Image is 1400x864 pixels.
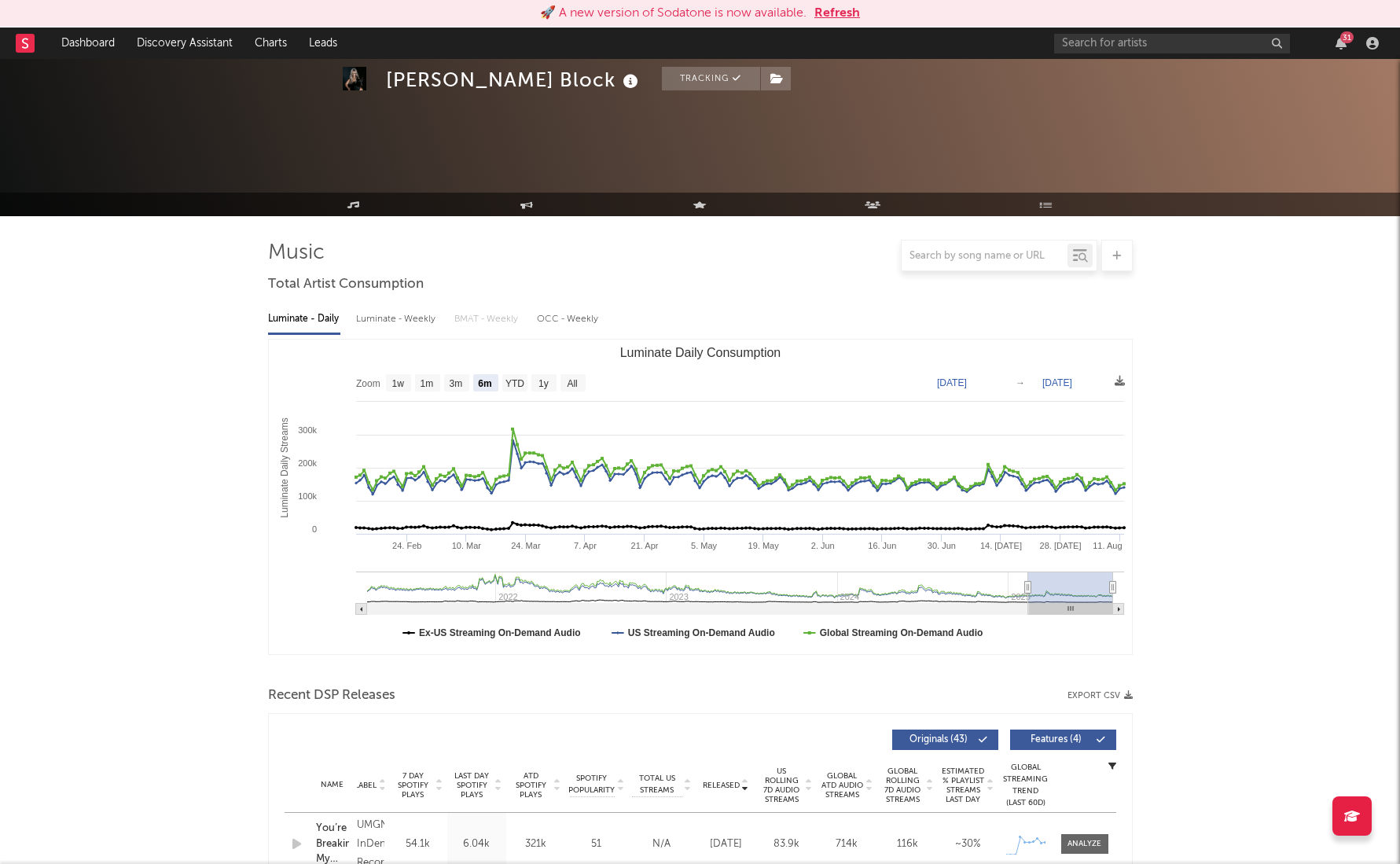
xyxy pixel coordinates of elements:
[298,491,317,501] text: 100k
[278,417,289,517] text: Luminate Daily Streams
[298,458,317,468] text: 200k
[298,28,348,59] a: Leads
[942,836,994,852] div: ~ 30 %
[1054,34,1290,53] input: Search for artists
[356,306,439,333] div: Luminate - Weekly
[510,836,561,852] div: 321k
[821,836,873,852] div: 714k
[760,767,803,804] span: US Rolling 7D Audio Streams
[451,541,481,550] text: 10. Mar
[316,779,349,791] div: Name
[311,524,316,534] text: 0
[392,836,443,852] div: 54.1k
[630,541,658,550] text: 21. Apr
[1002,762,1049,809] div: Global Streaming Trend (Last 60D)
[881,836,934,852] div: 116k
[569,836,624,852] div: 51
[392,541,421,550] text: 24. Feb
[268,275,424,294] span: Total Artist Consumption
[386,67,642,93] div: [PERSON_NAME] Block
[268,686,395,705] span: Recent DSP Releases
[451,771,493,800] span: Last Day Spotify Plays
[619,346,781,359] text: Luminate Daily Consumption
[1010,730,1116,750] button: Features(4)
[819,627,983,638] text: Global Streaming On-Demand Audio
[298,425,317,435] text: 300k
[420,378,433,389] text: 1m
[50,28,126,59] a: Dashboard
[505,378,524,389] text: YTD
[392,771,434,800] span: 7 Day Spotify Plays
[537,306,600,333] div: OCC - Weekly
[419,627,581,638] text: Ex-US Streaming On-Demand Audio
[700,836,752,852] div: [DATE]
[662,67,760,90] button: Tracking
[627,627,774,638] text: US Streaming On-Demand Audio
[632,836,692,852] div: N/A
[942,767,985,804] span: Estimated % Playlist Streams Last Day
[691,541,718,550] text: 5. May
[902,250,1067,263] input: Search by song name or URL
[748,541,779,550] text: 19. May
[892,730,998,750] button: Originals(43)
[356,378,380,389] text: Zoom
[567,378,577,389] text: All
[568,773,615,796] span: Spotify Popularity
[1039,541,1081,550] text: 28. [DATE]
[881,767,924,804] span: Global Rolling 7D Audio Streams
[760,836,813,852] div: 83.9k
[821,771,864,800] span: Global ATD Audio Streams
[451,836,502,852] div: 6.04k
[574,541,597,550] text: 7. Apr
[269,340,1132,654] svg: Luminate Daily Consumption
[937,377,967,388] text: [DATE]
[478,378,491,389] text: 6m
[1067,691,1133,700] button: Export CSV
[927,541,955,550] text: 30. Jun
[510,771,552,800] span: ATD Spotify Plays
[538,378,549,389] text: 1y
[1042,377,1072,388] text: [DATE]
[1016,377,1025,388] text: →
[632,773,682,796] span: Total US Streams
[810,541,834,550] text: 2. Jun
[902,735,975,745] span: Originals ( 43 )
[703,781,740,790] span: Released
[1093,541,1122,550] text: 11. Aug
[868,541,896,550] text: 16. Jun
[244,28,298,59] a: Charts
[1340,31,1354,43] div: 31
[1336,37,1347,50] button: 31
[355,781,377,790] span: Label
[449,378,462,389] text: 3m
[511,541,541,550] text: 24. Mar
[979,541,1021,550] text: 14. [DATE]
[268,306,340,333] div: Luminate - Daily
[540,4,807,23] div: 🚀 A new version of Sodatone is now available.
[814,4,860,23] button: Refresh
[391,378,404,389] text: 1w
[1020,735,1093,745] span: Features ( 4 )
[126,28,244,59] a: Discovery Assistant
